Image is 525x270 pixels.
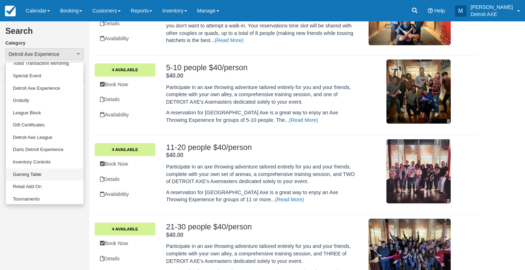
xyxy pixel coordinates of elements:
[386,139,451,203] img: M140-1
[6,193,84,206] a: Tournaments
[386,59,451,124] img: M103-1
[95,172,155,187] a: Details
[215,37,244,43] a: (Read More)
[166,232,183,238] span: $40.00
[95,251,155,266] a: Details
[428,8,433,13] i: Help
[471,11,513,18] p: Detroit AXE
[471,4,513,11] p: [PERSON_NAME]
[166,73,183,79] strong: Price: $40
[6,70,84,82] a: Special Event
[95,223,155,235] a: 4 Available
[6,107,84,119] a: League Block
[166,84,356,106] p: Participate in an axe throwing adventure tailored entirely for you and your friends, complete wit...
[166,109,356,124] p: A reservation for [GEOGRAPHIC_DATA] Axe is a great way to enjoy an Axe Throwing Experience for gr...
[6,131,84,144] a: Detroit Axe League
[95,31,155,46] a: Availability
[5,27,84,40] h2: Search
[6,57,84,70] a: Toast Transaction Mirroring
[5,48,84,60] button: Detroit Axe Experience
[95,92,155,107] a: Details
[95,108,155,122] a: Availability
[6,94,84,107] a: Gratuity
[95,16,155,31] a: Details
[166,63,356,72] h2: 5-10 people $40/person
[166,152,183,158] strong: Price: $40
[455,5,466,17] div: M
[5,40,84,47] label: Category
[166,232,183,238] strong: Price: $40
[166,143,356,152] h2: 11-20 people $40/person
[95,157,155,171] a: Book Now
[166,73,183,79] span: $40.00
[5,6,16,16] img: checkfront-main-nav-mini-logo.png
[434,8,445,14] span: Help
[6,119,84,131] a: Gift Certificates
[275,197,304,202] a: (Read More)
[166,223,356,231] h2: 21-30 people $40/person
[95,63,155,76] a: 4 Available
[95,143,155,156] a: 4 Available
[9,51,59,58] span: Detroit Axe Experience
[6,181,84,193] a: Retail Add On
[6,144,84,156] a: Darts Detroit Experience
[166,7,356,44] p: A 1-4 person axe throwing reservation for [GEOGRAPHIC_DATA] Axe is a great way to guarantee an Ax...
[6,156,84,168] a: Inventory Controls
[95,187,155,202] a: Availability
[166,243,356,265] p: Participate in an axe throwing adventure tailored entirely for you and your friends, complete wit...
[95,77,155,92] a: Book Now
[166,152,183,158] span: $40.00
[6,168,84,181] a: Gaming Table
[166,189,356,203] p: A reservation for [GEOGRAPHIC_DATA] Axe is a great way to enjoy an Axe Throwing Experience for gr...
[95,236,155,251] a: Book Now
[6,82,84,95] a: Detroit Axe Experience
[166,163,356,185] p: Participate in an axe throwing adventure tailored entirely for you and your friends, complete wit...
[289,117,318,123] a: (Read More)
